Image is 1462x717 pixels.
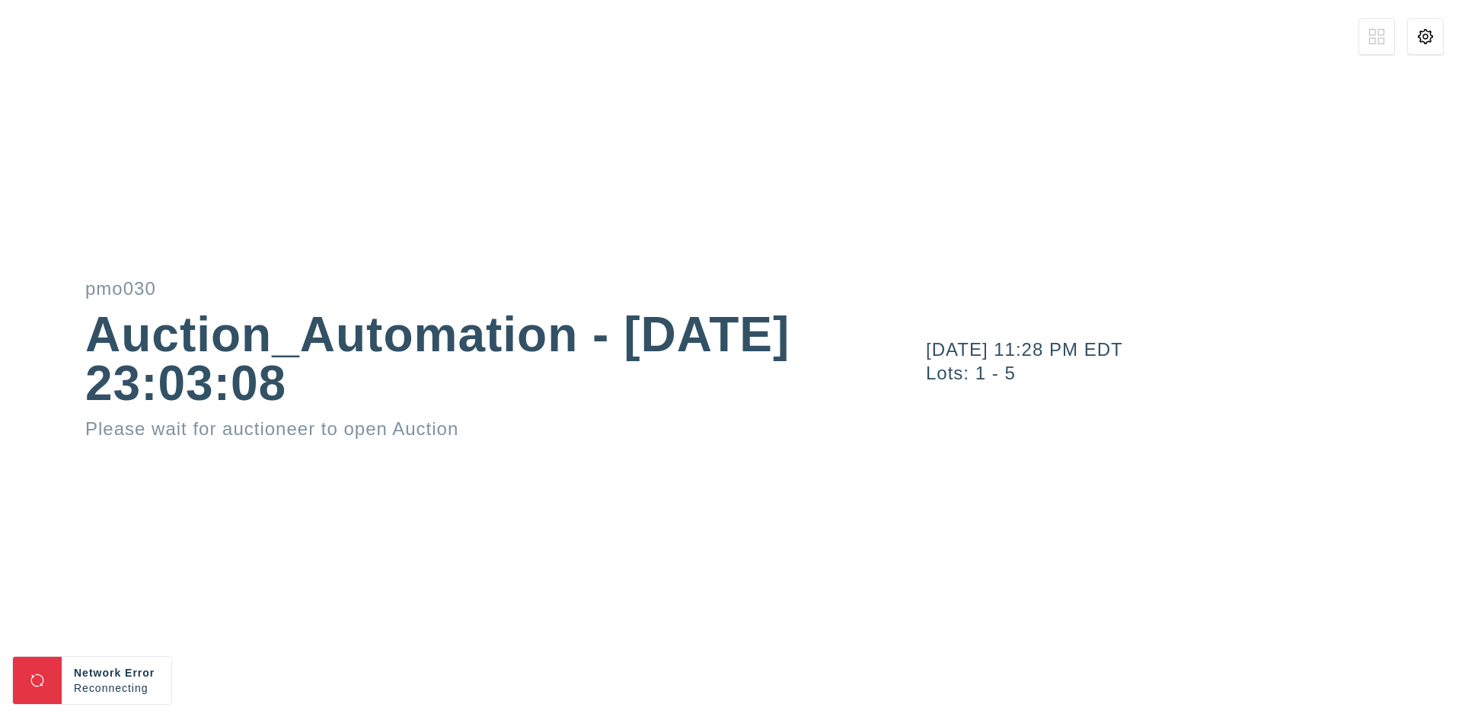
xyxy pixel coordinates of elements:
div: Lots: 1 - 5 [926,364,1462,383]
div: Auction_Automation - [DATE] 23:03:08 [85,310,792,408]
div: Network Error [74,665,159,680]
div: Reconnecting [74,680,159,696]
div: pmo030 [85,280,792,298]
div: [DATE] 11:28 PM EDT [926,341,1462,359]
div: Please wait for auctioneer to open Auction [85,420,792,438]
